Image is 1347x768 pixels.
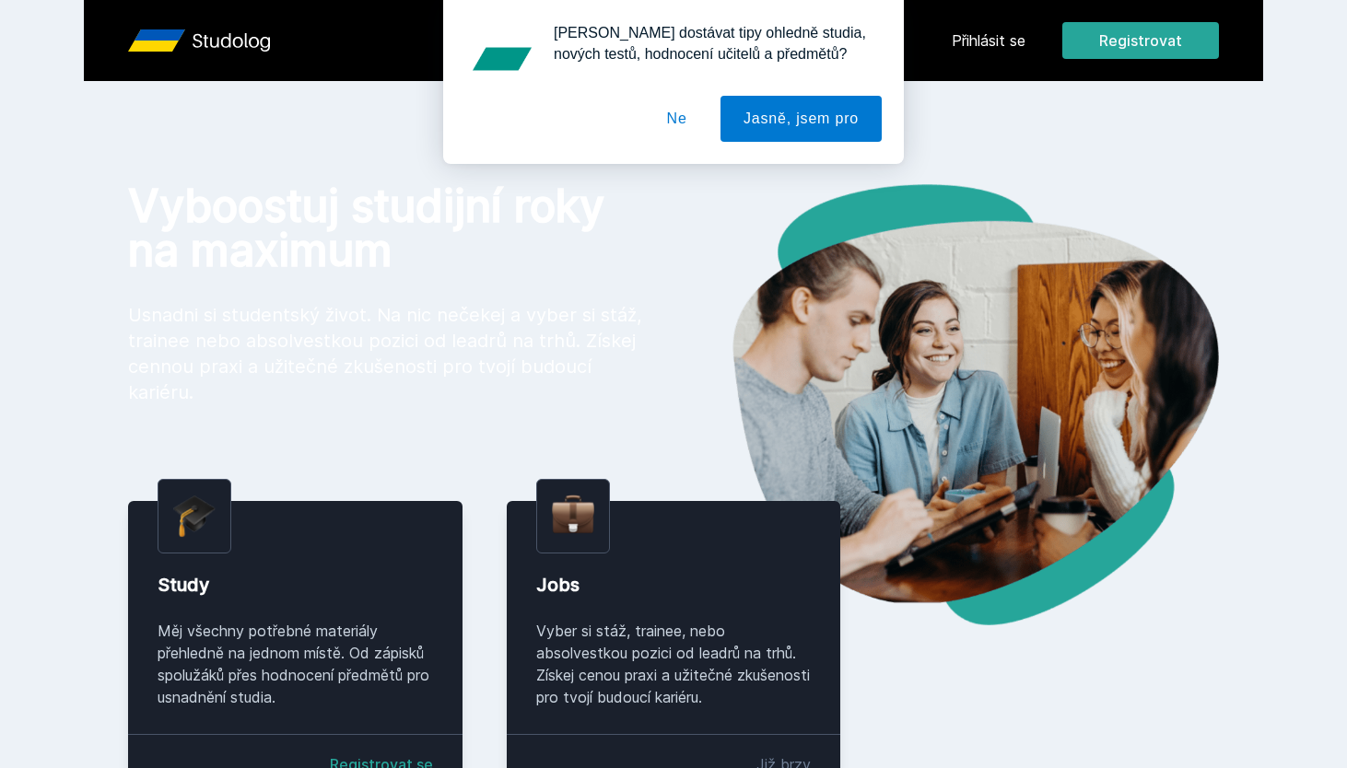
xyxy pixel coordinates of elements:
h1: Vyboostuj studijní roky na maximum [128,184,644,273]
div: Měj všechny potřebné materiály přehledně na jednom místě. Od zápisků spolužáků přes hodnocení pře... [158,620,433,708]
img: briefcase.png [552,491,594,538]
p: Usnadni si studentský život. Na nic nečekej a vyber si stáž, trainee nebo absolvestkou pozici od ... [128,302,644,405]
div: Study [158,572,433,598]
button: Jasně, jsem pro [720,96,882,142]
div: Vyber si stáž, trainee, nebo absolvestkou pozici od leadrů na trhů. Získej cenou praxi a užitečné... [536,620,812,708]
div: [PERSON_NAME] dostávat tipy ohledně studia, nových testů, hodnocení učitelů a předmětů? [539,22,882,64]
div: Jobs [536,572,812,598]
button: Ne [644,96,710,142]
img: graduation-cap.png [173,495,216,538]
img: hero.png [673,184,1219,625]
img: notification icon [465,22,539,96]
